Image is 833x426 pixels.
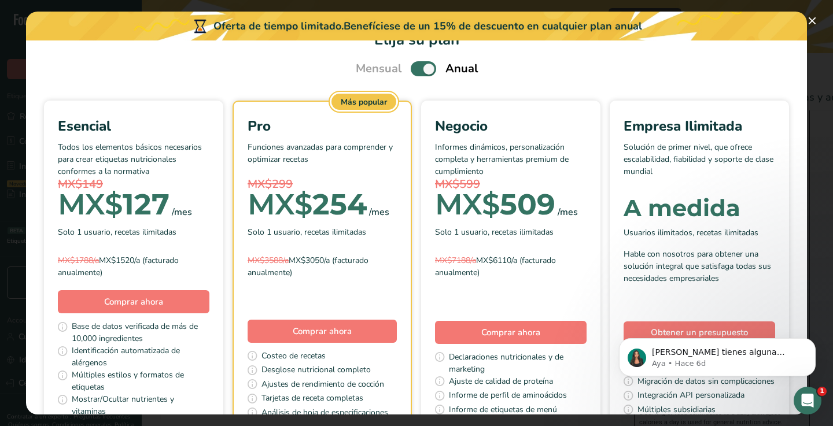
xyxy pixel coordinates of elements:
[435,187,500,222] span: MX$
[817,387,827,396] span: 1
[248,226,366,238] span: Solo 1 usuario, recetas ilimitadas
[58,141,209,176] p: Todos los elementos básicos necesarios para crear etiquetas nutricionales conformes a la normativa
[794,387,821,414] iframe: Intercom live chat
[248,141,397,176] p: Funciones avanzadas para comprender y optimizar recetas
[26,12,807,40] div: Oferta de tiempo limitado.
[261,392,363,406] span: Tarjetas de receta completas
[445,60,478,77] span: Anual
[261,364,371,378] span: Desglose nutricional completo
[331,94,396,110] div: Más popular
[624,141,775,176] p: Solución de primer nivel, que ofrece escalabilidad, fiabilidad y soporte de clase mundial
[435,116,587,136] div: Negocio
[104,296,163,308] span: Comprar ahora
[637,389,744,403] span: Integración API personalizada
[293,325,352,337] span: Comprar ahora
[344,18,642,34] div: Benefíciese de un 15% de descuento en cualquier plan anual
[248,116,397,136] div: Pro
[58,290,209,313] button: Comprar ahora
[172,205,192,219] div: /mes
[637,403,716,418] span: Múltiples subsidiarias
[481,327,540,338] span: Comprar ahora
[248,187,312,222] span: MX$
[58,226,176,238] span: Solo 1 usuario, recetas ilimitadas
[435,176,587,193] div: MX$599
[624,116,775,136] div: Empresa Ilimitada
[435,193,555,216] div: 509
[624,197,775,220] div: A medida
[449,389,567,403] span: Informe de perfil de aminoácidos
[72,369,209,393] span: Múltiples estilos y formatos de etiquetas
[558,205,578,219] div: /mes
[624,227,758,239] span: Usuarios ilimitados, recetas ilimitadas
[58,187,123,222] span: MX$
[449,375,553,390] span: Ajuste de calidad de proteína
[58,193,169,216] div: 127
[435,254,587,279] div: MX$6110/a (facturado anualmente)
[369,205,389,219] div: /mes
[356,60,401,77] span: Mensual
[624,248,775,284] div: Hable con nosotros para obtener una solución integral que satisfaga todas sus necesidades empresa...
[248,320,397,343] button: Comprar ahora
[435,321,587,344] button: Comprar ahora
[58,176,209,193] div: MX$149
[261,378,384,392] span: Ajustes de rendimiento de cocción
[435,141,587,176] p: Informes dinámicos, personalización completa y herramientas premium de cumplimiento
[58,116,209,136] div: Esencial
[261,350,326,364] span: Costeo de recetas
[72,393,209,417] span: Mostrar/Ocultar nutrientes y vitaminas
[58,255,99,266] span: MX$1788/a
[449,403,557,418] span: Informe de etiquetas de menú
[248,176,397,193] div: MX$299
[248,193,367,216] div: 254
[435,226,554,238] span: Solo 1 usuario, recetas ilimitadas
[449,351,587,375] span: Declaraciones nutricionales y de marketing
[72,320,209,344] span: Base de datos verificada de más de 10,000 ingredientes
[58,254,209,279] div: MX$1520/a (facturado anualmente)
[72,344,209,369] span: Identificación automatizada de alérgenos
[435,255,476,266] span: MX$7188/a
[248,255,289,266] span: MX$3588/a
[602,314,833,395] iframe: Intercom notifications mensaje
[248,254,397,279] div: MX$3050/a (facturado anualmente)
